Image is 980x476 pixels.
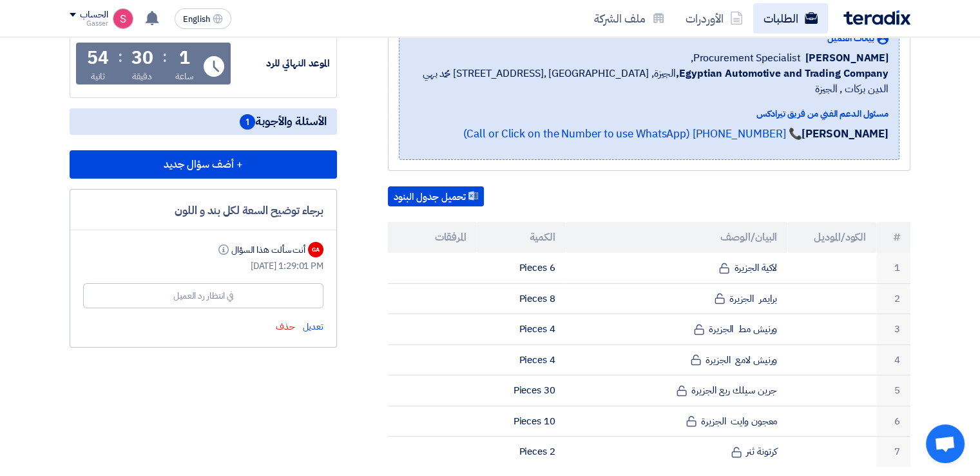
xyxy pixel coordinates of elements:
div: 54 [87,49,109,67]
td: ورنيش لامع الجزيرة [566,344,788,375]
img: Teradix logo [843,10,910,25]
td: جرين سيلك ربع الجزيرة [566,375,788,406]
td: 6 Pieces [477,253,566,283]
td: لاكية الجزيرة [566,253,788,283]
img: unnamed_1748516558010.png [113,8,133,29]
div: مسئول الدعم الفني من فريق تيرادكس [410,107,889,121]
div: : [162,45,167,68]
span: الجيزة, [GEOGRAPHIC_DATA] ,[STREET_ADDRESS] محمد بهي الدين بركات , الجيزة [410,66,889,97]
th: # [876,222,910,253]
div: GA [308,242,323,257]
div: Gasser [70,20,108,27]
div: في انتظار رد العميل [173,289,233,302]
span: 1 [240,114,255,130]
div: دقيقة [132,70,152,83]
td: 7 [876,437,910,467]
a: الأوردرات [675,3,753,34]
td: 6 [876,406,910,437]
td: 30 Pieces [477,375,566,406]
th: المرفقات [388,222,477,253]
button: English [175,8,231,29]
div: ثانية [91,70,106,83]
div: ساعة [175,70,194,83]
td: 2 [876,283,910,314]
div: : [118,45,122,68]
button: تحميل جدول البنود [388,186,484,207]
div: 30 [131,49,153,67]
td: معجون وايت الجزيرة [566,406,788,437]
a: ملف الشركة [584,3,675,34]
div: الحساب [80,10,108,21]
td: ورنيش مط الجزيرة [566,314,788,345]
strong: [PERSON_NAME] [802,126,889,142]
span: بيانات العميل [827,32,874,45]
th: البيان/الوصف [566,222,788,253]
th: الكود/الموديل [787,222,876,253]
td: 3 [876,314,910,345]
span: الأسئلة والأجوبة [240,114,327,130]
td: 4 Pieces [477,344,566,375]
span: [PERSON_NAME] [805,50,889,66]
td: كرتونة ثنر [566,437,788,467]
div: Open chat [926,424,965,463]
th: الكمية [477,222,566,253]
div: برجاء توضيح السعة لكل بند و اللون [83,203,323,219]
td: برايمر الجزيرة [566,283,788,314]
div: أنت سألت هذا السؤال [216,243,305,257]
td: 4 [876,344,910,375]
b: Egyptian Automotive and Trading Company, [676,66,889,81]
td: 4 Pieces [477,314,566,345]
div: الموعد النهائي للرد [233,56,330,71]
td: 8 Pieces [477,283,566,314]
a: 📞 [PHONE_NUMBER] (Call or Click on the Number to use WhatsApp) [463,126,802,142]
button: + أضف سؤال جديد [70,150,337,179]
div: 1 [179,49,190,67]
span: Procurement Specialist, [691,50,801,66]
td: 2 Pieces [477,437,566,467]
div: [DATE] 1:29:01 PM [83,259,323,273]
a: الطلبات [753,3,828,34]
span: حذف [276,320,295,333]
td: 5 [876,375,910,406]
span: تعديل [302,320,323,333]
td: 1 [876,253,910,283]
td: 10 Pieces [477,406,566,437]
span: English [183,15,210,24]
